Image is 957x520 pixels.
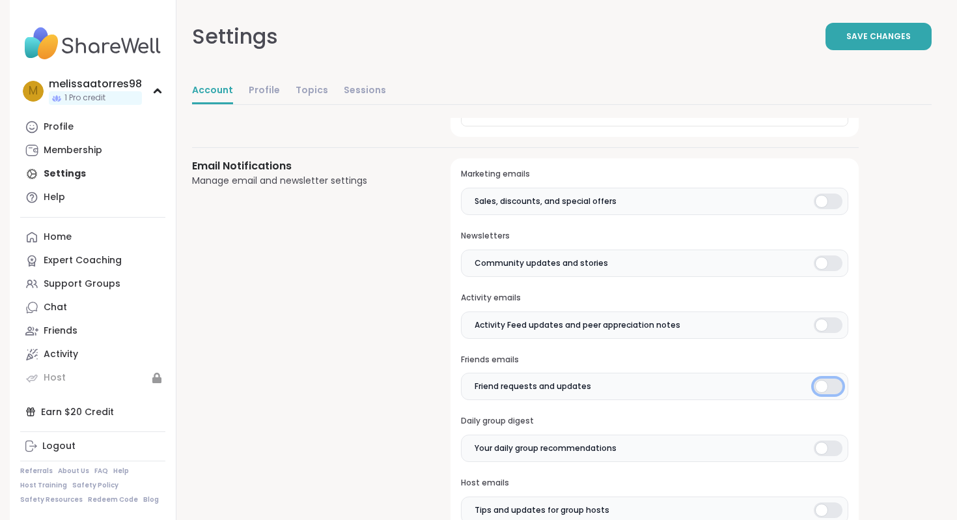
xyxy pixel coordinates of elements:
[20,139,165,162] a: Membership
[20,481,67,490] a: Host Training
[461,293,848,304] h3: Activity emails
[20,435,165,458] a: Logout
[94,467,108,476] a: FAQ
[461,478,848,489] h3: Host emails
[20,115,165,139] a: Profile
[20,186,165,209] a: Help
[461,416,848,427] h3: Daily group digest
[461,231,848,242] h3: Newsletters
[44,325,77,338] div: Friends
[20,21,165,66] img: ShareWell Nav Logo
[192,158,419,174] h3: Email Notifications
[143,495,159,504] a: Blog
[20,225,165,249] a: Home
[846,31,911,42] span: Save Changes
[192,174,419,188] div: Manage email and newsletter settings
[475,381,591,392] span: Friend requests and updates
[475,319,680,331] span: Activity Feed updates and peer appreciation notes
[44,301,67,314] div: Chat
[20,495,83,504] a: Safety Resources
[20,272,165,296] a: Support Groups
[20,296,165,319] a: Chat
[44,278,120,291] div: Support Groups
[88,495,138,504] a: Redeem Code
[44,144,102,157] div: Membership
[475,504,609,516] span: Tips and updates for group hosts
[113,467,129,476] a: Help
[44,191,65,204] div: Help
[64,93,105,104] span: 1 Pro credit
[461,354,848,366] h3: Friends emails
[42,440,76,453] div: Logout
[44,121,74,134] div: Profile
[249,78,280,104] a: Profile
[475,195,617,207] span: Sales, discounts, and special offers
[344,78,386,104] a: Sessions
[58,467,89,476] a: About Us
[44,348,78,361] div: Activity
[20,467,53,476] a: Referrals
[192,21,278,52] div: Settings
[192,78,233,104] a: Account
[20,249,165,272] a: Expert Coaching
[29,83,38,100] span: m
[475,257,608,269] span: Community updates and stories
[44,371,66,384] div: Host
[44,231,72,244] div: Home
[44,254,122,267] div: Expert Coaching
[72,481,118,490] a: Safety Policy
[825,23,932,50] button: Save Changes
[20,319,165,343] a: Friends
[461,169,848,180] h3: Marketing emails
[20,400,165,424] div: Earn $20 Credit
[296,78,328,104] a: Topics
[475,442,617,454] span: Your daily group recommendations
[20,366,165,390] a: Host
[20,343,165,366] a: Activity
[49,77,142,91] div: melissaatorres98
